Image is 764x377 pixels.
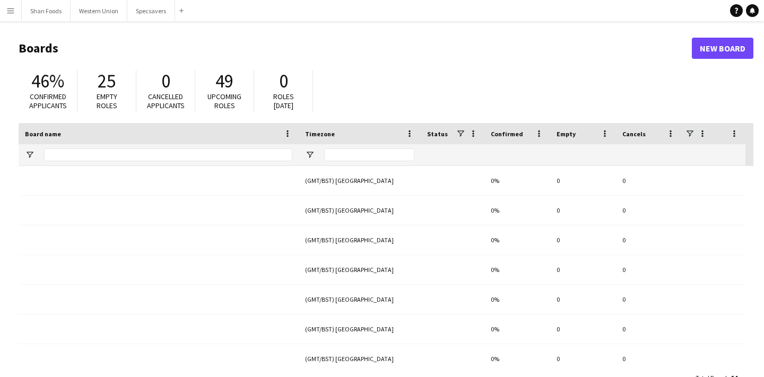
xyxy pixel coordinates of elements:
[616,285,682,314] div: 0
[550,166,616,195] div: 0
[299,344,421,373] div: (GMT/BST) [GEOGRAPHIC_DATA]
[147,92,185,110] span: Cancelled applicants
[25,130,61,138] span: Board name
[19,40,692,56] h1: Boards
[484,225,550,255] div: 0%
[324,148,414,161] input: Timezone Filter Input
[427,130,448,138] span: Status
[29,92,67,110] span: Confirmed applicants
[550,225,616,255] div: 0
[550,196,616,225] div: 0
[550,285,616,314] div: 0
[273,92,294,110] span: Roles [DATE]
[484,196,550,225] div: 0%
[97,92,117,110] span: Empty roles
[161,69,170,93] span: 0
[616,255,682,284] div: 0
[550,255,616,284] div: 0
[491,130,523,138] span: Confirmed
[22,1,71,21] button: Shan Foods
[44,148,292,161] input: Board name Filter Input
[207,92,241,110] span: Upcoming roles
[622,130,646,138] span: Cancels
[550,344,616,373] div: 0
[25,150,34,160] button: Open Filter Menu
[557,130,576,138] span: Empty
[299,166,421,195] div: (GMT/BST) [GEOGRAPHIC_DATA]
[127,1,175,21] button: Specsavers
[616,166,682,195] div: 0
[299,314,421,344] div: (GMT/BST) [GEOGRAPHIC_DATA]
[550,314,616,344] div: 0
[484,166,550,195] div: 0%
[299,255,421,284] div: (GMT/BST) [GEOGRAPHIC_DATA]
[484,344,550,373] div: 0%
[692,38,753,59] a: New Board
[299,225,421,255] div: (GMT/BST) [GEOGRAPHIC_DATA]
[299,196,421,225] div: (GMT/BST) [GEOGRAPHIC_DATA]
[305,130,335,138] span: Timezone
[616,314,682,344] div: 0
[616,196,682,225] div: 0
[484,314,550,344] div: 0%
[279,69,288,93] span: 0
[616,225,682,255] div: 0
[215,69,233,93] span: 49
[71,1,127,21] button: Western Union
[616,344,682,373] div: 0
[305,150,315,160] button: Open Filter Menu
[299,285,421,314] div: (GMT/BST) [GEOGRAPHIC_DATA]
[484,285,550,314] div: 0%
[31,69,64,93] span: 46%
[98,69,116,93] span: 25
[484,255,550,284] div: 0%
